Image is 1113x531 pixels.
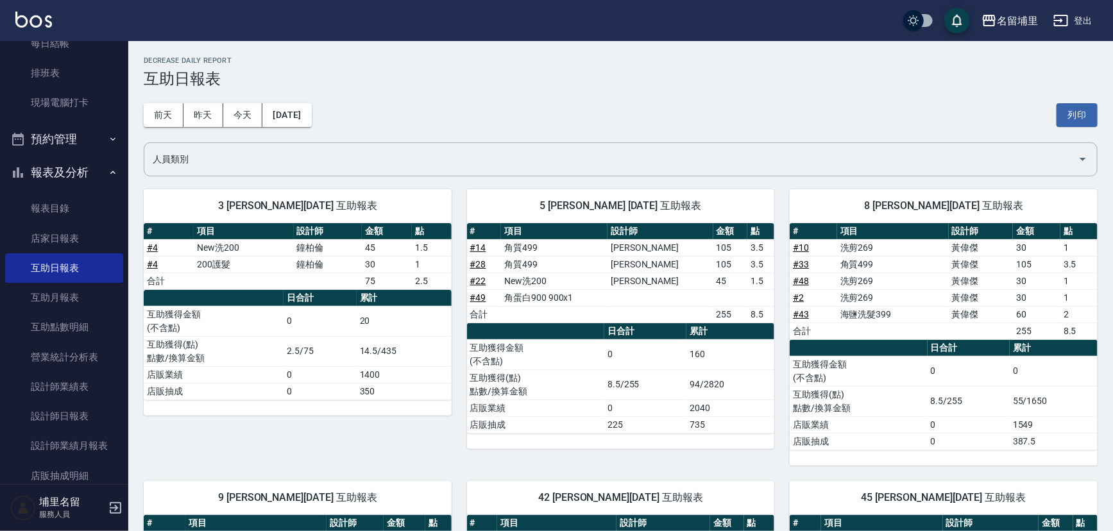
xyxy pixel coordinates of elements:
[10,495,36,521] img: Person
[928,340,1010,357] th: 日合計
[837,256,949,273] td: 角質499
[1060,256,1098,273] td: 3.5
[1013,323,1060,339] td: 255
[837,306,949,323] td: 海鹽洗髮399
[194,223,294,240] th: 項目
[284,336,357,366] td: 2.5/75
[686,400,774,416] td: 2040
[607,223,713,240] th: 設計師
[412,273,451,289] td: 2.5
[501,273,607,289] td: New洗200
[1060,289,1098,306] td: 1
[5,224,123,253] a: 店家日報表
[144,223,194,240] th: #
[262,103,311,127] button: [DATE]
[149,148,1073,171] input: 人員名稱
[5,283,123,312] a: 互助月報表
[949,289,1014,306] td: 黃偉傑
[604,416,686,433] td: 225
[604,339,686,369] td: 0
[362,273,412,289] td: 75
[362,223,412,240] th: 金額
[1010,386,1098,416] td: 55/1650
[144,366,284,383] td: 店販業績
[1010,356,1098,386] td: 0
[467,223,502,240] th: #
[1013,256,1060,273] td: 105
[805,199,1082,212] span: 8 [PERSON_NAME][DATE] 互助報表
[713,273,748,289] td: 45
[15,12,52,28] img: Logo
[284,383,357,400] td: 0
[790,223,837,240] th: #
[501,239,607,256] td: 角質499
[194,239,294,256] td: New洗200
[5,58,123,88] a: 排班表
[467,339,604,369] td: 互助獲得金額 (不含點)
[362,239,412,256] td: 45
[357,290,452,307] th: 累計
[1010,416,1098,433] td: 1549
[5,122,123,156] button: 預約管理
[928,356,1010,386] td: 0
[949,273,1014,289] td: 黃偉傑
[604,400,686,416] td: 0
[5,372,123,401] a: 設計師業績表
[976,8,1043,34] button: 名留埔里
[357,306,452,336] td: 20
[412,239,451,256] td: 1.5
[357,336,452,366] td: 14.5/435
[470,276,486,286] a: #22
[1013,273,1060,289] td: 30
[1073,149,1093,169] button: Open
[713,239,748,256] td: 105
[747,273,774,289] td: 1.5
[1060,323,1098,339] td: 8.5
[790,340,1098,450] table: a dense table
[1013,306,1060,323] td: 60
[144,273,194,289] td: 合計
[284,366,357,383] td: 0
[144,223,452,290] table: a dense table
[1013,223,1060,240] th: 金額
[949,306,1014,323] td: 黃偉傑
[713,256,748,273] td: 105
[1010,340,1098,357] th: 累計
[1010,433,1098,450] td: 387.5
[412,223,451,240] th: 點
[294,223,362,240] th: 設計師
[790,323,837,339] td: 合計
[357,383,452,400] td: 350
[467,306,502,323] td: 合計
[147,259,158,269] a: #4
[5,312,123,342] a: 互助點數明細
[144,103,183,127] button: 前天
[928,416,1010,433] td: 0
[607,273,713,289] td: [PERSON_NAME]
[470,242,486,253] a: #14
[747,306,774,323] td: 8.5
[412,256,451,273] td: 1
[793,259,809,269] a: #33
[5,401,123,431] a: 設計師日報表
[144,56,1098,65] h2: Decrease Daily Report
[1048,9,1098,33] button: 登出
[5,342,123,372] a: 營業統計分析表
[144,306,284,336] td: 互助獲得金額 (不含點)
[144,290,452,400] table: a dense table
[39,496,105,509] h5: 埔里名留
[949,239,1014,256] td: 黃偉傑
[837,223,949,240] th: 項目
[5,29,123,58] a: 每日結帳
[837,289,949,306] td: 洗剪269
[686,339,774,369] td: 160
[467,223,775,323] table: a dense table
[223,103,263,127] button: 今天
[793,309,809,319] a: #43
[607,239,713,256] td: [PERSON_NAME]
[805,491,1082,504] span: 45 [PERSON_NAME][DATE] 互助報表
[713,306,748,323] td: 255
[1060,239,1098,256] td: 1
[5,194,123,223] a: 報表目錄
[467,323,775,434] table: a dense table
